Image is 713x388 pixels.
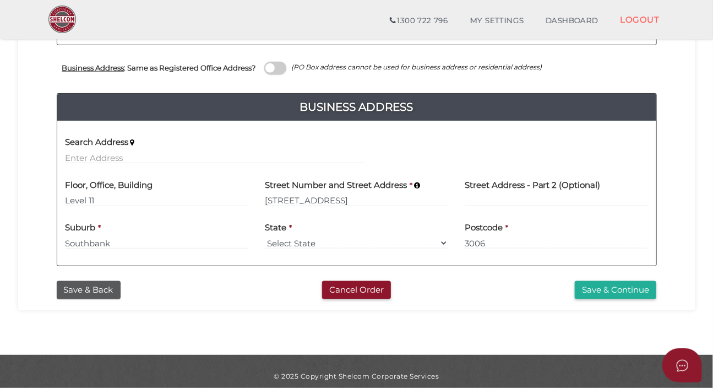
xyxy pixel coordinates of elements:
h4: Floor, Office, Building [66,181,153,190]
u: Business Address [62,63,124,72]
div: © 2025 Copyright Shelcom Corporate Services [26,371,687,381]
a: DASHBOARD [535,10,609,32]
button: Cancel Order [322,281,391,299]
button: Open asap [662,348,702,382]
a: 1300 722 796 [379,10,459,32]
i: Keep typing in your address(including suburb) until it appears [130,139,135,146]
input: Postcode must be exactly 4 digits [465,237,648,249]
button: Save & Continue [575,281,656,299]
input: Enter Address [265,195,448,207]
h4: Postcode [465,223,503,233]
a: LOGOUT [609,8,671,31]
i: (PO Box address cannot be used for business address or residential address) [292,63,542,71]
h4: Street Address - Part 2 (Optional) [465,181,601,190]
a: MY SETTINGS [459,10,535,32]
h4: Search Address [66,138,129,147]
button: Save & Back [57,281,121,299]
input: Enter Address [66,152,365,164]
i: Keep typing in your address(including suburb) until it appears [414,182,420,189]
h4: Suburb [66,223,96,233]
h4: Street Number and Street Address [265,181,407,190]
h4: : Same as Registered Office Address? [62,64,256,72]
h4: Business Address [57,98,656,116]
h4: State [265,223,286,233]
